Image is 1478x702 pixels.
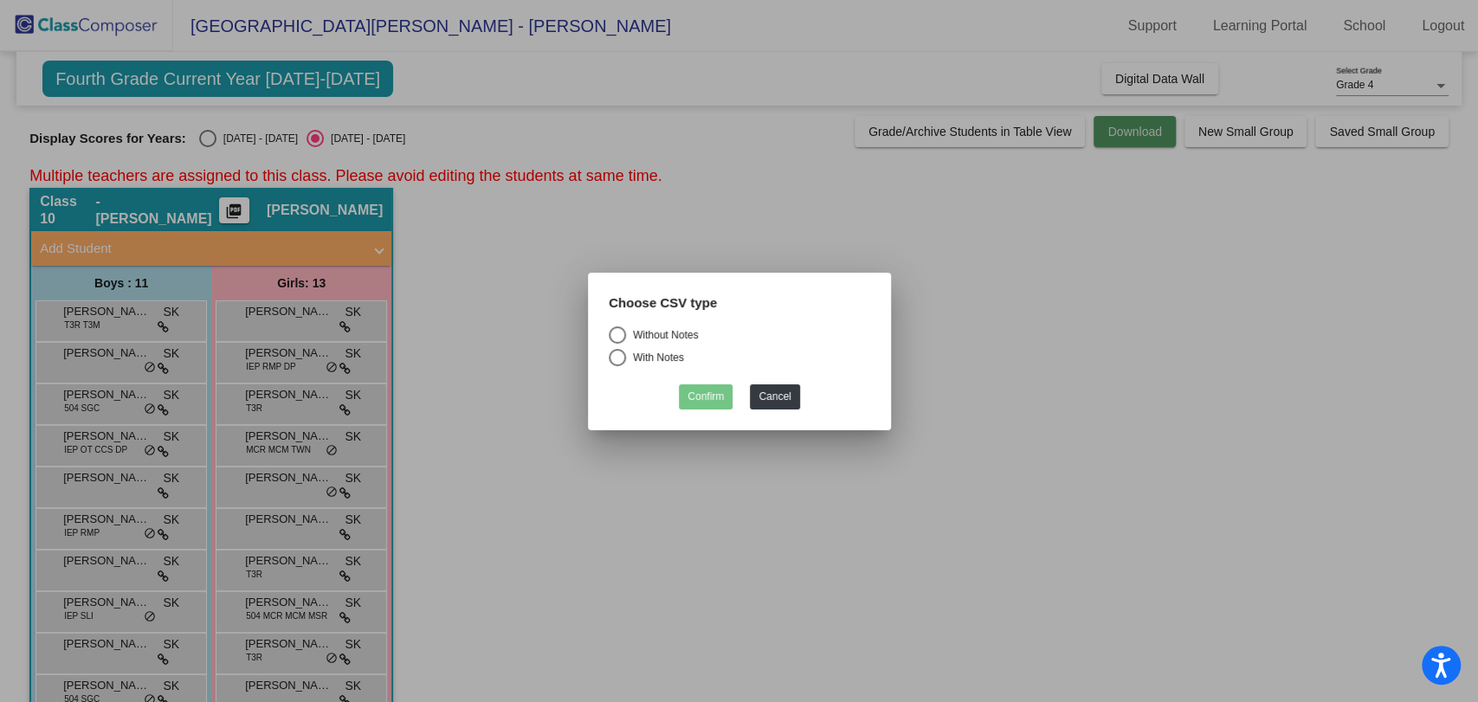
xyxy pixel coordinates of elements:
div: Without Notes [626,326,698,342]
label: Choose CSV type [609,293,717,313]
div: With Notes [626,349,684,364]
button: Confirm [679,383,733,409]
mat-radio-group: Select an option [609,325,870,370]
button: Cancel [750,383,799,409]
